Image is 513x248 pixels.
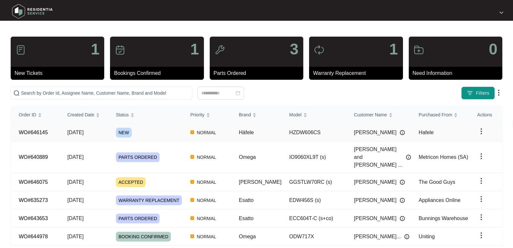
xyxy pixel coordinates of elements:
[414,45,424,55] img: icon
[11,106,60,124] th: Order ID
[194,153,219,161] span: NORMAL
[190,155,194,159] img: Vercel Logo
[239,179,282,185] span: [PERSON_NAME]
[67,197,84,203] span: [DATE]
[91,41,100,57] p: 1
[190,216,194,220] img: Vercel Logo
[282,173,346,191] td: GGSTLW70RC (s)
[499,11,503,14] img: dropdown arrow
[404,234,409,239] img: Info icon
[239,154,256,160] span: Omega
[354,129,397,136] span: [PERSON_NAME]
[214,69,303,77] p: Parts Ordered
[477,195,485,203] img: dropdown arrow
[354,196,397,204] span: [PERSON_NAME]
[406,155,411,160] img: Info icon
[282,191,346,209] td: EDW456S (s)
[289,111,302,118] span: Model
[67,179,84,185] span: [DATE]
[477,177,485,185] img: dropdown arrow
[239,216,253,221] span: Esatto
[282,106,346,124] th: Model
[467,90,473,96] img: filter icon
[346,106,411,124] th: Customer Name
[477,213,485,221] img: dropdown arrow
[354,111,387,118] span: Customer Name
[476,90,489,97] span: Filters
[21,89,189,97] input: Search by Order Id, Assignee Name, Customer Name, Brand and Model
[419,111,452,118] span: Purchased From
[19,130,48,135] a: WO#646145
[239,197,253,203] span: Esatto
[215,45,225,55] img: icon
[190,198,194,202] img: Vercel Logo
[413,69,502,77] p: Need Information
[19,154,48,160] a: WO#640889
[194,178,219,186] span: NORMAL
[239,234,256,239] span: Omega
[400,216,405,221] img: Info icon
[419,179,455,185] span: The Good Guys
[19,111,36,118] span: Order ID
[461,87,495,100] button: filter iconFilters
[19,179,48,185] a: WO#646075
[239,111,251,118] span: Brand
[67,154,84,160] span: [DATE]
[354,178,397,186] span: [PERSON_NAME]
[314,45,324,55] img: icon
[354,215,397,222] span: [PERSON_NAME]
[16,45,26,55] img: icon
[116,214,160,223] span: PARTS ORDERED
[13,90,20,96] img: search-icon
[19,197,48,203] a: WO#635273
[389,41,398,57] p: 1
[60,106,108,124] th: Created Date
[411,106,476,124] th: Purchased From
[419,197,461,203] span: Appliances Online
[116,128,132,137] span: NEW
[116,195,182,205] span: WARRANTY REPLACEMENT
[282,228,346,246] td: ODW717X
[477,231,485,239] img: dropdown arrow
[183,106,231,124] th: Priority
[477,152,485,160] img: dropdown arrow
[419,154,468,160] span: Metricon Homes (SA)
[19,216,48,221] a: WO#643653
[108,106,183,124] th: Status
[67,234,84,239] span: [DATE]
[190,111,205,118] span: Priority
[190,130,194,134] img: Vercel Logo
[282,124,346,142] td: HZDW606CS
[419,234,435,239] span: Uniting
[116,232,171,242] span: BOOKING CONFIRMED
[231,106,282,124] th: Brand
[419,216,468,221] span: Bunnings Warehouse
[400,198,405,203] img: Info icon
[190,41,199,57] p: 1
[116,177,146,187] span: ACCEPTED
[282,209,346,228] td: ECC604T-C (s+co)
[419,130,434,135] span: Hafele
[116,152,160,162] span: PARTS ORDERED
[15,69,104,77] p: New Tickets
[400,180,405,185] img: Info icon
[194,129,219,136] span: NORMAL
[19,234,48,239] a: WO#644978
[114,69,204,77] p: Bookings Confirmed
[400,130,405,135] img: Info icon
[470,106,502,124] th: Actions
[282,142,346,173] td: IO9060XL9T (s)
[489,41,497,57] p: 0
[239,130,254,135] span: Häfele
[190,234,194,238] img: Vercel Logo
[495,89,503,97] img: dropdown arrow
[67,130,84,135] span: [DATE]
[477,127,485,135] img: dropdown arrow
[194,215,219,222] span: NORMAL
[116,111,129,118] span: Status
[194,233,219,241] span: NORMAL
[67,216,84,221] span: [DATE]
[67,111,94,118] span: Created Date
[354,233,401,241] span: [PERSON_NAME]...
[313,69,403,77] p: Warranty Replacement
